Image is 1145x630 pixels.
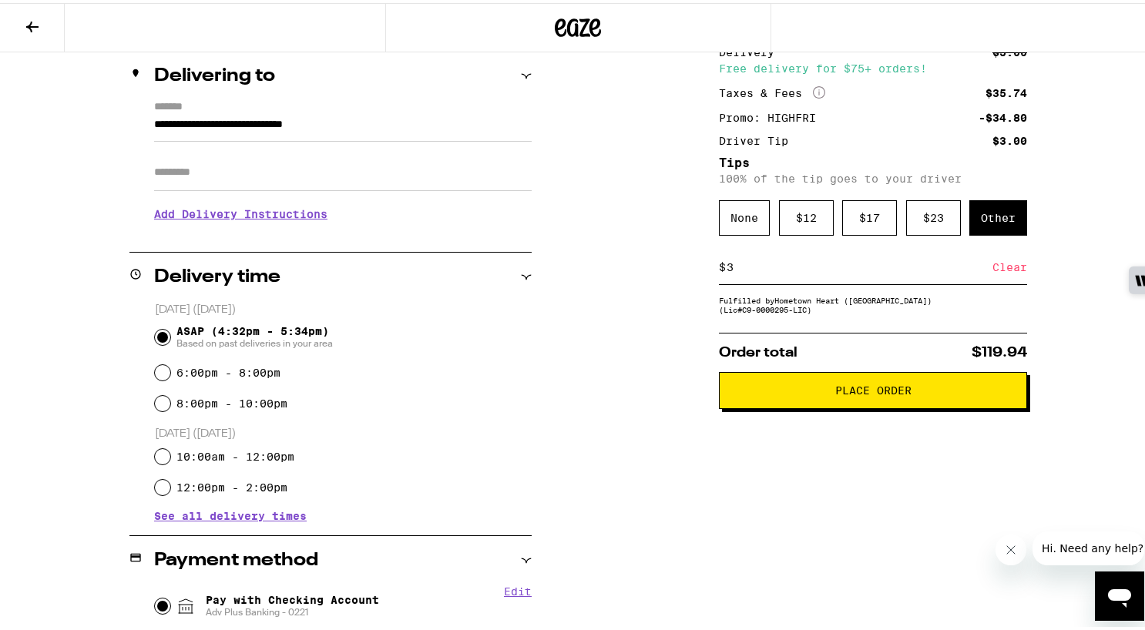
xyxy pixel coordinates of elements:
div: Driver Tip [719,132,799,143]
p: We'll contact you at [PHONE_NUMBER] when we arrive [154,229,532,241]
div: -$34.80 [979,109,1027,120]
div: Taxes & Fees [719,83,825,97]
span: Order total [719,343,797,357]
h3: Add Delivery Instructions [154,193,532,229]
label: 12:00pm - 2:00pm [176,478,287,491]
div: $35.74 [986,85,1027,96]
p: 100% of the tip goes to your driver [719,169,1027,182]
button: See all delivery times [154,508,307,518]
div: Delivery [719,44,785,55]
button: Edit [504,582,532,595]
iframe: Message from company [1033,528,1144,562]
input: 0 [726,257,992,271]
div: $ 23 [906,197,961,233]
span: Based on past deliveries in your area [176,334,333,347]
div: $ 17 [842,197,897,233]
div: $ 12 [779,197,834,233]
div: Other [969,197,1027,233]
div: $3.00 [992,132,1027,143]
iframe: Close message [996,531,1026,562]
h2: Delivering to [154,64,275,82]
div: $ [719,247,726,281]
p: [DATE] ([DATE]) [155,300,532,314]
div: Promo: HIGHFRI [719,109,827,120]
p: [DATE] ([DATE]) [155,424,532,438]
div: Clear [992,247,1027,281]
iframe: Button to launch messaging window [1095,568,1144,618]
div: Free delivery for $75+ orders! [719,60,1027,71]
span: ASAP (4:32pm - 5:34pm) [176,322,333,347]
div: Fulfilled by Hometown Heart ([GEOGRAPHIC_DATA]) (Lic# C9-0000295-LIC ) [719,293,1027,311]
label: 8:00pm - 10:00pm [176,394,287,407]
span: Pay with Checking Account [206,591,379,615]
span: Place Order [835,382,912,393]
button: Place Order [719,369,1027,406]
label: 10:00am - 12:00pm [176,447,294,460]
span: Adv Plus Banking - 0221 [206,603,379,615]
span: $119.94 [972,343,1027,357]
div: $5.00 [992,44,1027,55]
label: 6:00pm - 8:00pm [176,364,280,376]
h2: Payment method [154,548,318,567]
div: None [719,197,770,233]
h5: Tips [719,154,1027,166]
h2: Delivery time [154,265,280,283]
